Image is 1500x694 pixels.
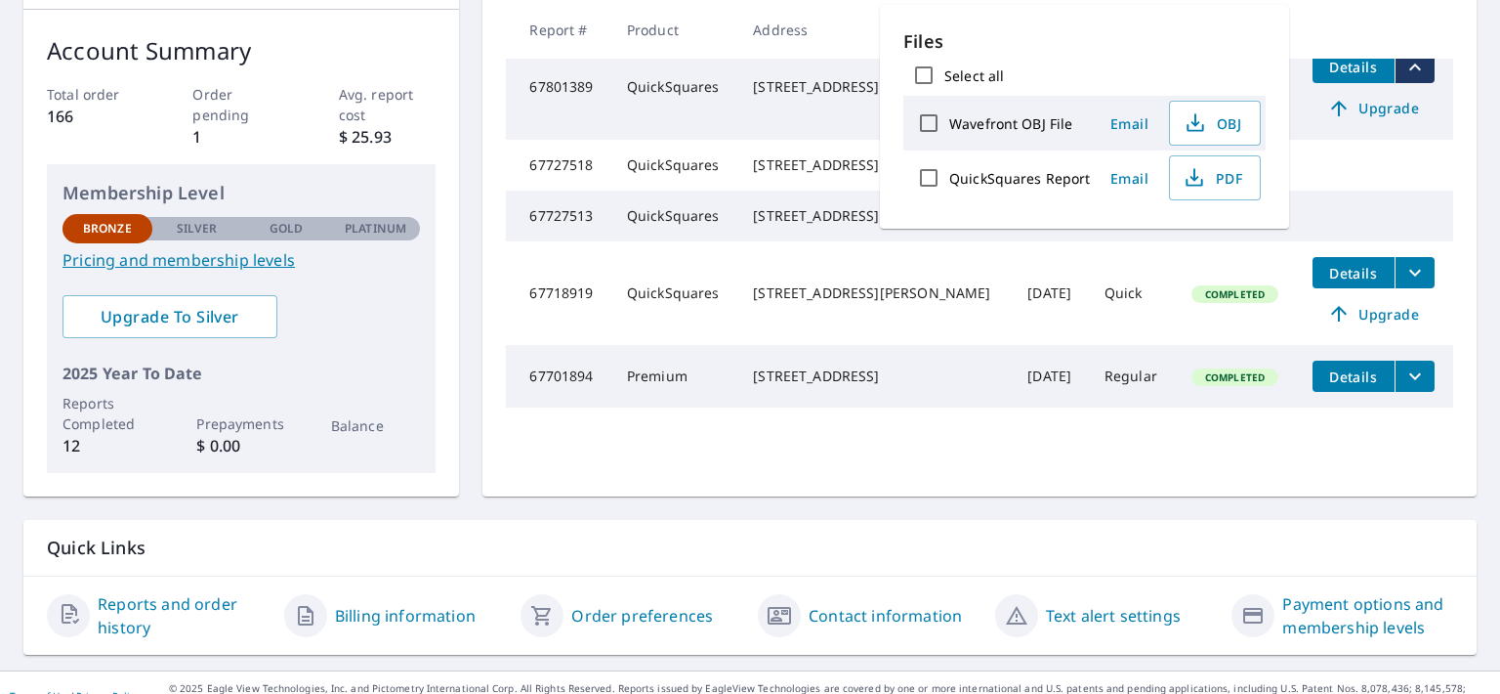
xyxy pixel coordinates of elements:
[1193,287,1276,301] span: Completed
[345,220,406,238] p: Platinum
[1089,241,1176,345] td: Quick
[47,84,145,105] p: Total order
[83,220,132,238] p: Bronze
[270,220,303,238] p: Gold
[753,155,996,175] div: [STREET_ADDRESS]
[1169,155,1261,200] button: PDF
[753,206,996,226] div: [STREET_ADDRESS]
[196,413,286,434] p: Prepayments
[1324,302,1423,325] span: Upgrade
[62,393,152,434] p: Reports Completed
[1089,345,1176,408] td: Regular
[949,169,1091,188] label: QuickSquares Report
[62,248,420,272] a: Pricing and membership levels
[1324,97,1423,120] span: Upgrade
[192,125,290,149] p: 1
[1099,108,1161,139] button: Email
[506,191,610,241] td: 67727513
[611,36,737,140] td: QuickSquares
[62,180,420,206] p: Membership Level
[1169,101,1261,146] button: OBJ
[1324,368,1383,386] span: Details
[949,114,1072,133] label: Wavefront OBJ File
[506,345,610,408] td: 67701894
[331,415,421,436] p: Balance
[611,241,737,345] td: QuickSquares
[1324,58,1383,76] span: Details
[1182,166,1244,190] span: PDF
[1395,257,1435,288] button: filesDropdownBtn-67718919
[1012,345,1089,408] td: [DATE]
[611,140,737,191] td: QuickSquares
[506,140,610,191] td: 67727518
[177,220,218,238] p: Silver
[339,125,437,149] p: $ 25.93
[1106,169,1153,188] span: Email
[98,592,269,639] a: Reports and order history
[753,77,996,97] div: [STREET_ADDRESS]
[1106,114,1153,133] span: Email
[506,241,610,345] td: 67718919
[903,28,1266,55] p: Files
[1312,93,1435,124] a: Upgrade
[1312,257,1395,288] button: detailsBtn-67718919
[339,84,437,125] p: Avg. report cost
[1193,370,1276,384] span: Completed
[1012,241,1089,345] td: [DATE]
[753,367,996,386] div: [STREET_ADDRESS]
[335,604,476,628] a: Billing information
[47,536,1453,560] p: Quick Links
[809,604,962,628] a: Contact information
[1312,298,1435,329] a: Upgrade
[1312,361,1395,392] button: detailsBtn-67701894
[47,33,436,68] p: Account Summary
[611,345,737,408] td: Premium
[1312,52,1395,83] button: detailsBtn-67801389
[78,306,262,327] span: Upgrade To Silver
[1395,52,1435,83] button: filesDropdownBtn-67801389
[571,604,713,628] a: Order preferences
[62,295,277,338] a: Upgrade To Silver
[1282,592,1453,639] a: Payment options and membership levels
[47,105,145,128] p: 166
[1046,604,1181,628] a: Text alert settings
[62,362,420,385] p: 2025 Year To Date
[1324,264,1383,282] span: Details
[1395,361,1435,392] button: filesDropdownBtn-67701894
[1182,111,1244,135] span: OBJ
[196,434,286,457] p: $ 0.00
[944,66,1004,85] label: Select all
[62,434,152,457] p: 12
[1099,163,1161,194] button: Email
[753,283,996,303] div: [STREET_ADDRESS][PERSON_NAME]
[611,191,737,241] td: QuickSquares
[506,36,610,140] td: 67801389
[192,84,290,125] p: Order pending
